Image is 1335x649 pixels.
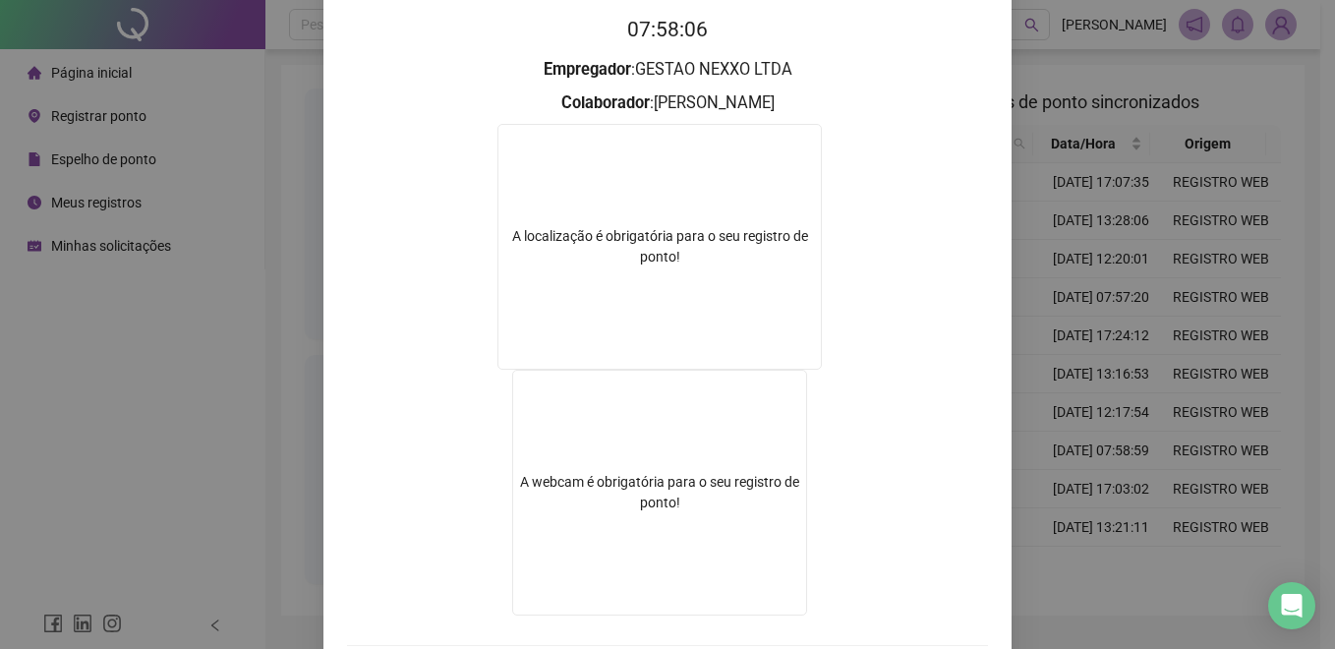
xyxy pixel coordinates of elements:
[627,18,708,41] time: 07:58:06
[347,90,988,116] h3: : [PERSON_NAME]
[347,57,988,83] h3: : GESTAO NEXXO LTDA
[544,60,631,79] strong: Empregador
[498,226,821,267] div: A localização é obrigatória para o seu registro de ponto!
[561,93,650,112] strong: Colaborador
[1268,582,1315,629] div: Open Intercom Messenger
[512,370,807,616] div: A webcam é obrigatória para o seu registro de ponto!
